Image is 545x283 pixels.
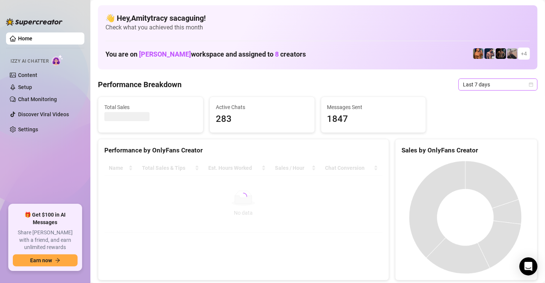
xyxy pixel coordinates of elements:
[401,145,531,155] div: Sales by OnlyFans Creator
[104,145,383,155] div: Performance by OnlyFans Creator
[507,48,518,59] img: LC
[105,13,530,23] h4: 👋 Hey, Amitytracy sacaguing !
[275,50,279,58] span: 8
[463,79,533,90] span: Last 7 days
[18,84,32,90] a: Setup
[104,103,197,111] span: Total Sales
[18,111,69,117] a: Discover Viral Videos
[327,103,420,111] span: Messages Sent
[13,229,78,251] span: Share [PERSON_NAME] with a friend, and earn unlimited rewards
[105,50,306,58] h1: You are on workspace and assigned to creators
[238,192,248,201] span: loading
[52,55,63,66] img: AI Chatter
[216,103,308,111] span: Active Chats
[13,211,78,226] span: 🎁 Get $100 in AI Messages
[11,58,49,65] span: Izzy AI Chatter
[521,49,527,58] span: + 4
[529,82,533,87] span: calendar
[327,112,420,126] span: 1847
[18,72,37,78] a: Content
[98,79,182,90] h4: Performance Breakdown
[105,23,530,32] span: Check what you achieved this month
[473,48,484,59] img: JG
[18,96,57,102] a: Chat Monitoring
[13,254,78,266] button: Earn nowarrow-right
[6,18,63,26] img: logo-BBDzfeDw.svg
[18,126,38,132] a: Settings
[55,258,60,263] span: arrow-right
[139,50,191,58] span: [PERSON_NAME]
[30,257,52,263] span: Earn now
[484,48,495,59] img: Axel
[216,112,308,126] span: 283
[519,257,537,275] div: Open Intercom Messenger
[18,35,32,42] a: Home
[496,48,506,59] img: Trent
